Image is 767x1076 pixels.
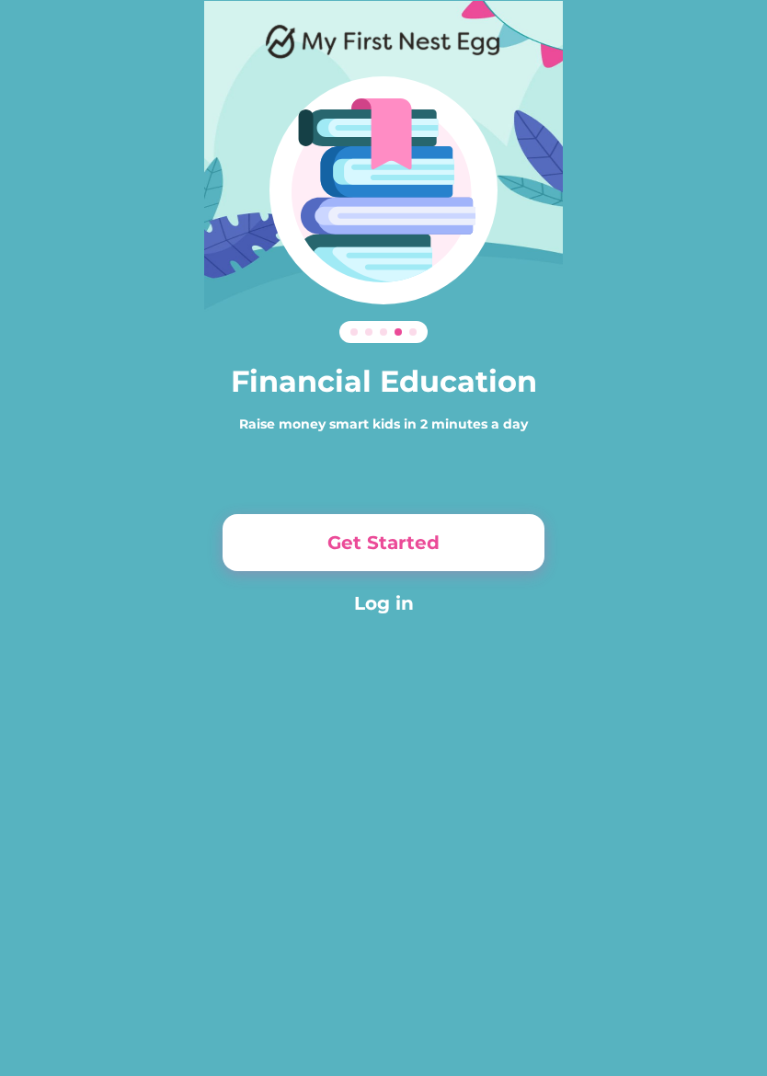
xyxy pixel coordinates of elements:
[223,415,544,434] div: Raise money smart kids in 2 minutes a day
[223,514,544,571] button: Get Started
[269,76,498,304] img: Illustration%203.svg
[223,590,544,617] button: Log in
[223,360,544,404] h3: Financial Education
[266,23,501,60] img: Logo.png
